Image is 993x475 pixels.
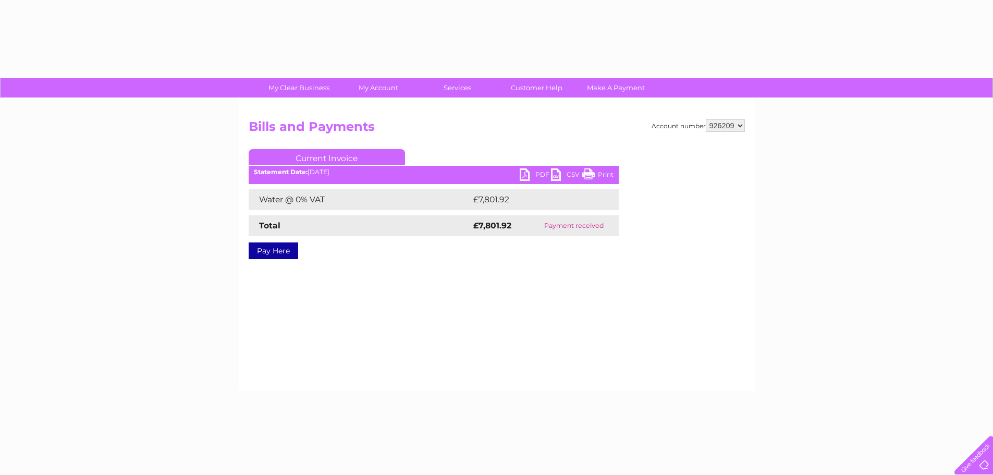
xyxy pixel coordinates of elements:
[520,168,551,184] a: PDF
[582,168,614,184] a: Print
[256,78,342,98] a: My Clear Business
[249,242,298,259] a: Pay Here
[335,78,421,98] a: My Account
[530,215,618,236] td: Payment received
[254,168,308,176] b: Statement Date:
[494,78,580,98] a: Customer Help
[249,189,471,210] td: Water @ 0% VAT
[471,189,602,210] td: £7,801.92
[259,221,280,230] strong: Total
[249,168,619,176] div: [DATE]
[573,78,659,98] a: Make A Payment
[551,168,582,184] a: CSV
[473,221,511,230] strong: £7,801.92
[249,149,405,165] a: Current Invoice
[249,119,745,139] h2: Bills and Payments
[652,119,745,132] div: Account number
[414,78,500,98] a: Services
